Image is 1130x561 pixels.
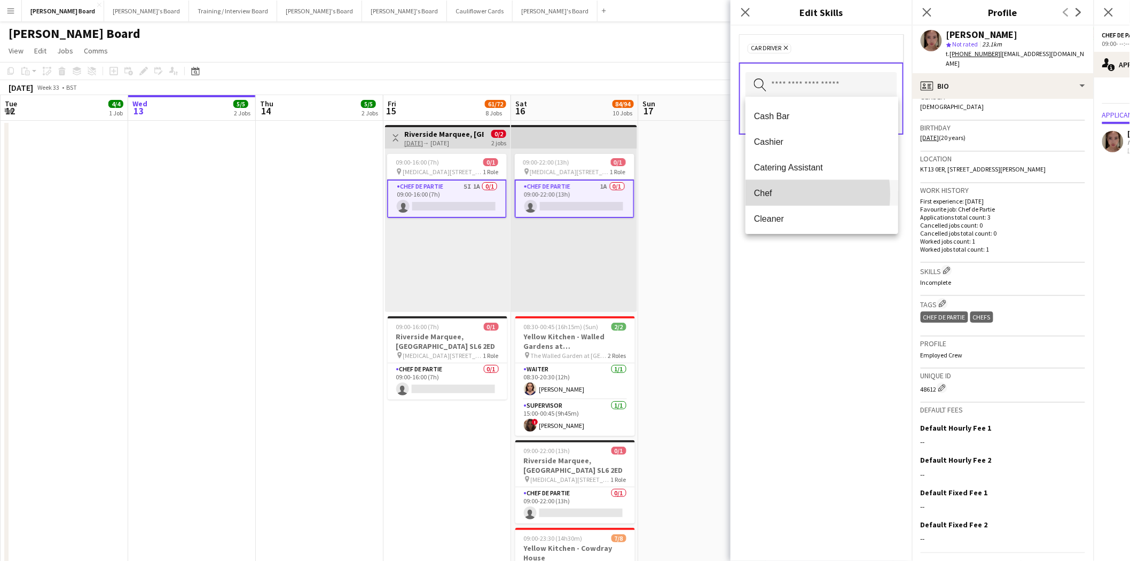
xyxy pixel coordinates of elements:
h3: Profile [921,339,1085,348]
div: 8 Jobs [485,109,506,117]
button: [PERSON_NAME]'s Board [513,1,598,21]
span: 4/4 [108,100,123,108]
span: 0/1 [611,447,626,455]
app-job-card: 09:00-22:00 (13h)0/1Riverside Marquee, [GEOGRAPHIC_DATA] SL6 2ED [MEDICAL_DATA][STREET_ADDRESS]1 ... [515,440,635,524]
span: Cleaner [754,214,890,224]
span: 09:00-22:00 (13h) [524,447,570,455]
tcxspan: Call +447895789301 via 3CX [950,50,1001,58]
span: Fri [388,99,396,108]
span: 12 [3,105,17,117]
div: CHEFS [970,311,993,323]
app-job-card: 08:30-00:45 (16h15m) (Sun)2/2Yellow Kitchen - Walled Gardens at [GEOGRAPHIC_DATA] The Walled Gard... [515,316,635,436]
span: 5/5 [361,100,376,108]
div: -- [921,534,1085,543]
div: 2 jobs [491,138,506,147]
span: 5/5 [233,100,248,108]
p: Worked jobs total count: 1 [921,245,1085,253]
span: ! [532,419,538,425]
span: 0/1 [484,323,499,331]
div: 48612 [921,383,1085,393]
div: Bio [912,73,1094,99]
h3: Tags [921,298,1085,309]
span: 0/1 [611,158,626,166]
app-card-role: Waiter1/108:30-20:30 (12h)[PERSON_NAME] [515,363,635,400]
h3: Riverside Marquee, [GEOGRAPHIC_DATA] SL6 2ED [388,332,507,351]
span: Sun [643,99,656,108]
span: 23.1km [980,40,1005,48]
p: Favourite job: Chef de Partie [921,205,1085,213]
span: 1 Role [483,168,498,176]
span: Chef [754,188,890,198]
span: 61/72 [485,100,506,108]
span: 14 [258,105,273,117]
div: BST [66,83,77,91]
a: Comms [80,44,112,58]
span: Sat [515,99,527,108]
span: 17 [641,105,656,117]
span: Cash Bar [754,111,890,121]
app-card-role: Supervisor1/115:00-00:45 (9h45m)![PERSON_NAME] [515,400,635,436]
span: 84/94 [613,100,634,108]
div: 1 Job [109,109,123,117]
span: 09:00-16:00 (7h) [396,323,440,331]
span: Tue [5,99,17,108]
app-job-card: 09:00-16:00 (7h)0/1Riverside Marquee, [GEOGRAPHIC_DATA] SL6 2ED [MEDICAL_DATA][STREET_ADDRESS]1 R... [388,316,507,400]
p: Incomplete [921,278,1085,286]
span: KT13 0ER, [STREET_ADDRESS][PERSON_NAME] [921,165,1046,173]
span: 1 Role [611,476,626,484]
span: [MEDICAL_DATA][STREET_ADDRESS] [531,476,611,484]
span: View [9,46,23,56]
span: 0/2 [491,130,506,138]
span: Thu [260,99,273,108]
span: 1 Role [610,168,626,176]
span: Car Driver [751,44,781,53]
h3: Yellow Kitchen - Walled Gardens at [GEOGRAPHIC_DATA] [515,332,635,351]
span: Wed [132,99,147,108]
h3: Default fees [921,405,1085,415]
span: 09:00-22:00 (13h) [523,158,570,166]
p: Cancelled jobs total count: 0 [921,229,1085,237]
app-card-role: Chef de Partie5I1A0/109:00-16:00 (7h) [387,180,507,218]
app-job-card: 09:00-16:00 (7h)0/1 [MEDICAL_DATA][STREET_ADDRESS]1 RoleChef de Partie5I1A0/109:00-16:00 (7h) [387,154,507,218]
span: 16 [514,105,527,117]
button: [PERSON_NAME] Board [22,1,104,21]
div: 10 Jobs [613,109,633,117]
h3: Default Fixed Fee 1 [921,488,988,497]
h3: Work history [921,185,1085,195]
span: 09:00-16:00 (7h) [396,158,439,166]
span: (20 years) [921,134,966,142]
span: Jobs [57,46,73,56]
div: → [DATE] [404,139,484,147]
span: Week 33 [35,83,62,91]
button: Training / Interview Board [189,1,277,21]
h3: Default Fixed Fee 2 [921,520,988,529]
div: [PERSON_NAME] [946,30,1018,40]
h3: Birthday [921,123,1085,133]
h3: Location [921,154,1085,163]
p: Cancelled jobs count: 0 [921,221,1085,229]
app-card-role: Chef de Partie1A0/109:00-22:00 (13h) [515,180,634,218]
button: [PERSON_NAME]'s Board [104,1,189,21]
div: Chef de Partie [921,311,968,323]
h3: Default Hourly Fee 2 [921,455,992,465]
p: Applications total count: 3 [921,213,1085,221]
span: The Walled Garden at [GEOGRAPHIC_DATA] [531,352,608,360]
span: 2/2 [611,323,626,331]
a: View [4,44,28,58]
span: Edit [34,46,46,56]
span: Catering Assistant [754,162,890,173]
div: -- [921,502,1085,511]
span: [DEMOGRAPHIC_DATA] [921,103,984,111]
span: 13 [131,105,147,117]
p: Employed Crew [921,351,1085,359]
button: Cauliflower Cards [447,1,513,21]
div: -- [921,437,1085,447]
button: [PERSON_NAME]'s Board [277,1,362,21]
span: 7/8 [611,534,626,542]
app-card-role: Chef de Partie0/109:00-16:00 (7h) [388,363,507,400]
tcxspan: Call 15-08-2025 via 3CX [404,139,423,147]
div: 09:00-22:00 (13h)0/1 [MEDICAL_DATA][STREET_ADDRESS]1 RoleChef de Partie1A0/109:00-22:00 (13h) [515,154,634,218]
